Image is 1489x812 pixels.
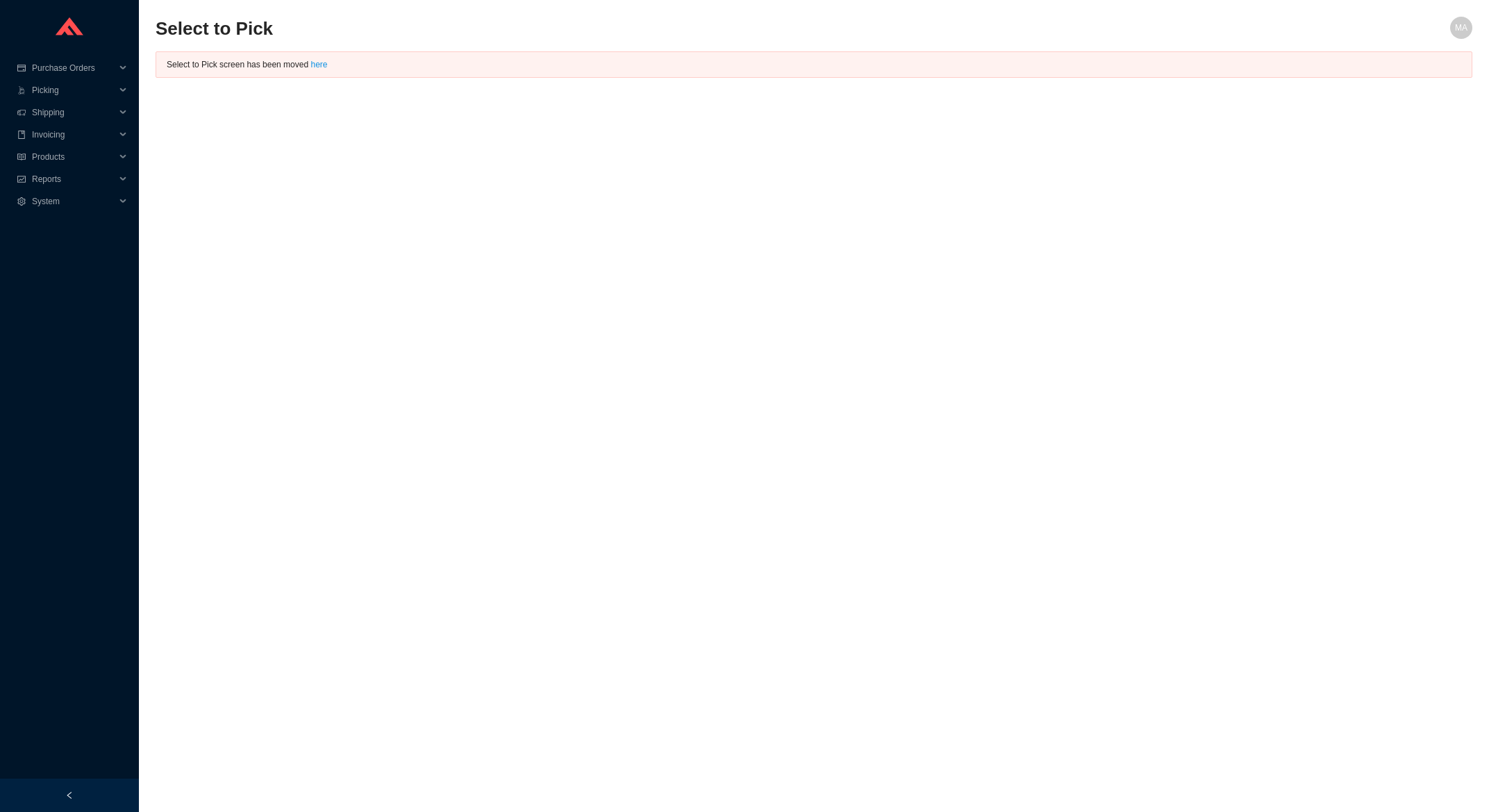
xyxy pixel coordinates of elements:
[17,175,26,183] span: fund
[32,146,115,168] span: Products
[32,79,115,101] span: Picking
[17,64,26,72] span: credit-card
[32,101,115,124] span: Shipping
[17,153,26,161] span: read
[32,57,115,79] span: Purchase Orders
[65,791,74,799] span: left
[17,131,26,139] span: book
[167,58,1461,72] div: Select to Pick screen has been moved
[17,197,26,206] span: setting
[310,60,327,69] a: here
[32,124,115,146] span: Invoicing
[156,17,1143,41] h2: Select to Pick
[32,168,115,190] span: Reports
[1455,17,1467,39] span: MA
[32,190,115,213] span: System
